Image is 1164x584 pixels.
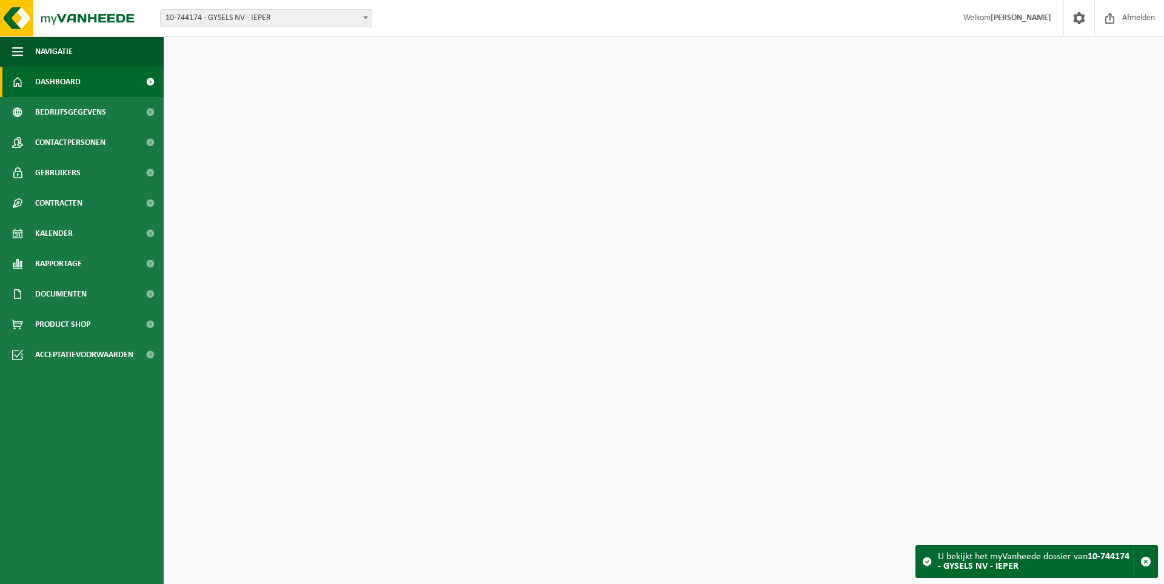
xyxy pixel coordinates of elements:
[35,309,90,340] span: Product Shop
[35,158,81,188] span: Gebruikers
[35,218,73,249] span: Kalender
[35,188,82,218] span: Contracten
[35,249,82,279] span: Rapportage
[35,36,73,67] span: Navigatie
[938,546,1134,577] div: U bekijkt het myVanheede dossier van
[161,10,372,27] span: 10-744174 - GYSELS NV - IEPER
[160,9,372,27] span: 10-744174 - GYSELS NV - IEPER
[35,340,133,370] span: Acceptatievoorwaarden
[35,97,106,127] span: Bedrijfsgegevens
[938,552,1129,571] strong: 10-744174 - GYSELS NV - IEPER
[35,67,81,97] span: Dashboard
[991,13,1051,22] strong: [PERSON_NAME]
[35,279,87,309] span: Documenten
[35,127,105,158] span: Contactpersonen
